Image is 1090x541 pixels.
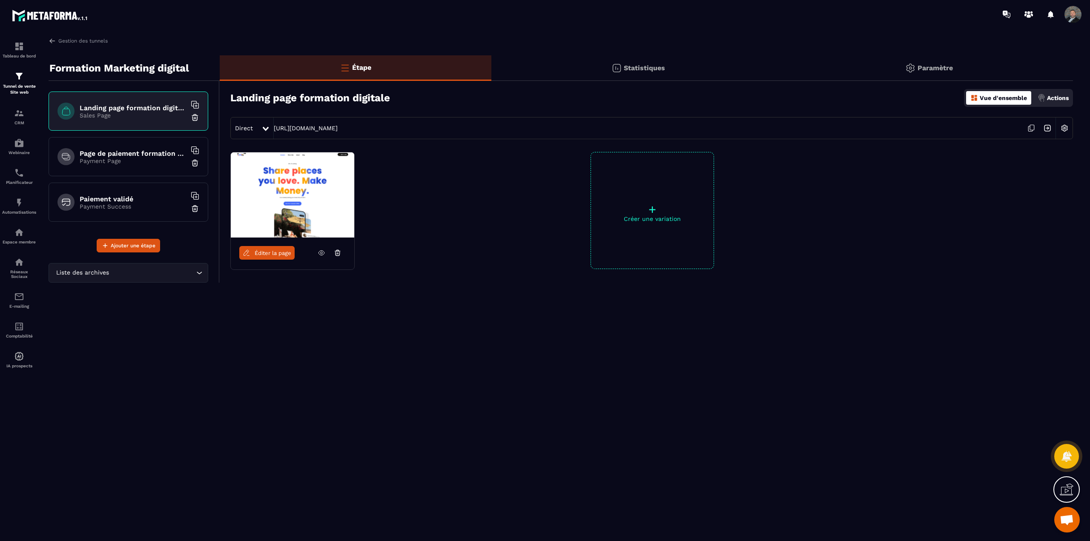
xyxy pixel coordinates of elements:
h6: Page de paiement formation marketing digital [80,149,186,157]
p: Paramètre [918,64,953,72]
p: Formation Marketing digital [49,60,189,77]
p: Payment Page [80,157,186,164]
p: IA prospects [2,364,36,368]
span: Direct [235,125,253,132]
img: arrow [49,37,56,45]
img: logo [12,8,89,23]
p: Automatisations [2,210,36,215]
a: schedulerschedulerPlanificateur [2,161,36,191]
a: accountantaccountantComptabilité [2,315,36,345]
img: email [14,292,24,302]
img: trash [191,204,199,213]
img: setting-gr.5f69749f.svg [905,63,915,73]
p: Sales Page [80,112,186,119]
input: Search for option [111,268,194,278]
img: formation [14,108,24,118]
p: Tableau de bord [2,54,36,58]
img: arrow-next.bcc2205e.svg [1039,120,1056,136]
button: Ajouter une étape [97,239,160,252]
a: Gestion des tunnels [49,37,108,45]
img: scheduler [14,168,24,178]
h6: Paiement validé [80,195,186,203]
p: CRM [2,120,36,125]
p: Réseaux Sociaux [2,269,36,279]
p: Statistiques [624,64,665,72]
a: automationsautomationsAutomatisations [2,191,36,221]
img: formation [14,41,24,52]
a: emailemailE-mailing [2,285,36,315]
p: Espace membre [2,240,36,244]
img: dashboard-orange.40269519.svg [970,94,978,102]
p: Webinaire [2,150,36,155]
p: Étape [352,63,371,72]
img: setting-w.858f3a88.svg [1056,120,1073,136]
a: social-networksocial-networkRéseaux Sociaux [2,251,36,285]
img: automations [14,138,24,148]
h6: Landing page formation digitale [80,104,186,112]
p: E-mailing [2,304,36,309]
img: image [231,152,354,238]
a: [URL][DOMAIN_NAME] [274,125,338,132]
img: automations [14,227,24,238]
a: Éditer la page [239,246,295,260]
img: actions.d6e523a2.png [1038,94,1045,102]
img: accountant [14,321,24,332]
img: automations [14,351,24,361]
p: Tunnel de vente Site web [2,83,36,95]
img: trash [191,159,199,167]
h3: Landing page formation digitale [230,92,390,104]
a: automationsautomationsEspace membre [2,221,36,251]
a: automationsautomationsWebinaire [2,132,36,161]
span: Ajouter une étape [111,241,155,250]
p: Créer une variation [591,215,714,222]
img: stats.20deebd0.svg [611,63,622,73]
p: Payment Success [80,203,186,210]
img: social-network [14,257,24,267]
div: Ouvrir le chat [1054,507,1080,532]
a: formationformationTableau de bord [2,35,36,65]
div: Search for option [49,263,208,283]
img: formation [14,71,24,81]
p: Comptabilité [2,334,36,338]
span: Éditer la page [255,250,291,256]
img: trash [191,113,199,122]
a: formationformationCRM [2,102,36,132]
p: Vue d'ensemble [980,94,1027,101]
a: formationformationTunnel de vente Site web [2,65,36,102]
p: + [591,203,714,215]
p: Planificateur [2,180,36,185]
img: automations [14,198,24,208]
img: bars-o.4a397970.svg [340,63,350,73]
span: Liste des archives [54,268,111,278]
p: Actions [1047,94,1069,101]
